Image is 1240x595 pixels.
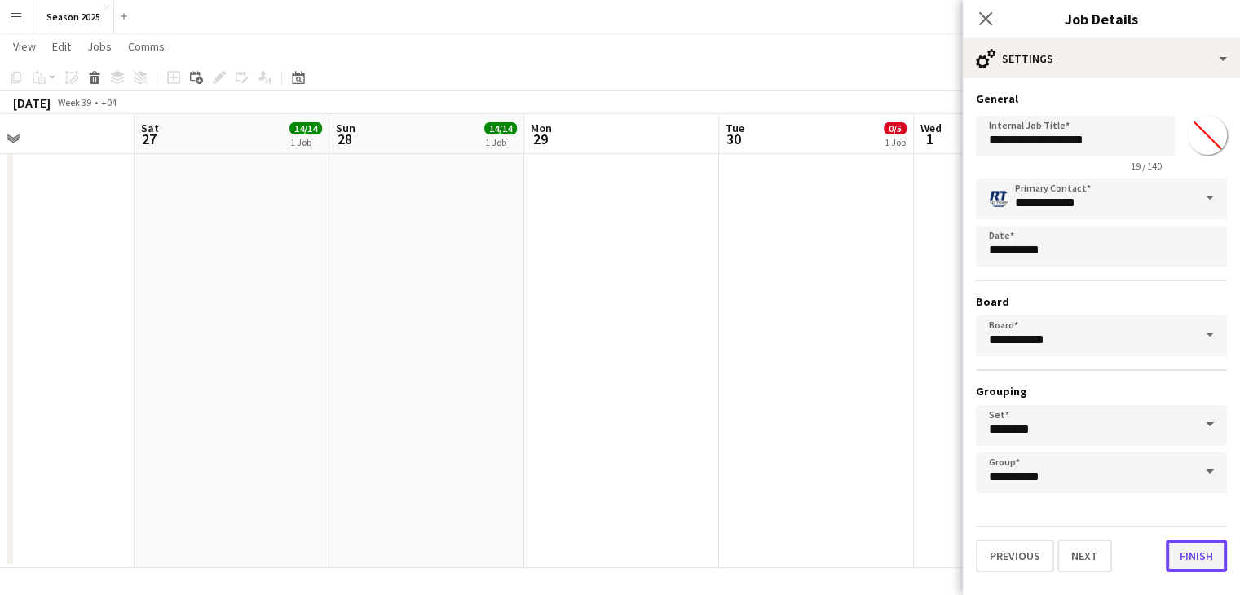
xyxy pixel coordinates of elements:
button: Finish [1166,540,1227,572]
h3: Grouping [976,384,1227,399]
div: +04 [101,96,117,108]
span: Comms [128,39,165,54]
span: Wed [920,121,942,135]
span: 14/14 [289,122,322,134]
a: View [7,36,42,57]
h3: Job Details [963,8,1240,29]
span: Sun [336,121,355,135]
h3: General [976,91,1227,106]
span: Jobs [87,39,112,54]
div: Settings [963,39,1240,78]
span: Edit [52,39,71,54]
span: Mon [531,121,552,135]
div: 1 Job [885,136,906,148]
span: 1 [918,130,942,148]
div: [DATE] [13,95,51,111]
h3: Board [976,294,1227,309]
a: Comms [121,36,171,57]
span: Week 39 [54,96,95,108]
span: 14/14 [484,122,517,134]
button: Previous [976,540,1054,572]
span: 30 [723,130,744,148]
button: Next [1057,540,1112,572]
span: 19 / 140 [1118,160,1175,172]
div: 1 Job [290,136,321,148]
a: Edit [46,36,77,57]
span: 27 [139,130,159,148]
span: 0/5 [884,122,907,134]
a: Jobs [81,36,118,57]
span: Sat [141,121,159,135]
button: Season 2025 [33,1,114,33]
div: 1 Job [485,136,516,148]
span: Tue [726,121,744,135]
span: 29 [528,130,552,148]
span: View [13,39,36,54]
span: 28 [333,130,355,148]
